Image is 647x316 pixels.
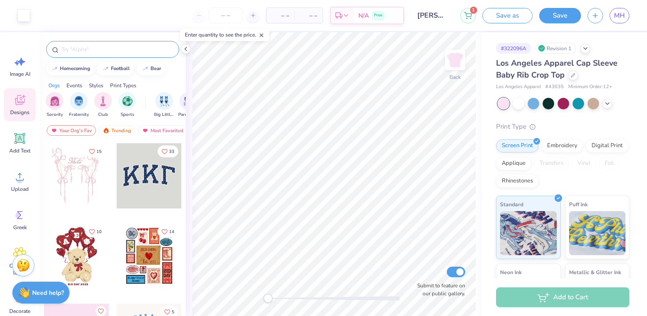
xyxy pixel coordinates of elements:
img: Sorority Image [50,96,60,106]
div: Orgs [48,82,60,89]
span: – – [272,11,289,20]
button: football [97,62,134,75]
span: 15 [96,149,102,154]
div: homecoming [60,66,90,71]
button: filter button [94,92,112,118]
div: Applique [496,157,531,170]
button: Like [158,226,178,238]
a: MH [610,8,629,23]
span: – – [300,11,317,20]
img: Big Little Reveal Image [159,96,169,106]
span: Clipart & logos [5,262,34,276]
img: Parent's Weekend Image [184,96,194,106]
img: Back [446,51,464,69]
span: Standard [500,200,523,209]
div: filter for Sports [118,92,136,118]
span: Puff Ink [569,200,588,209]
span: Club [98,112,108,118]
div: Vinyl [572,157,596,170]
div: Print Types [110,82,136,89]
span: Sports [121,112,134,118]
img: trending.gif [103,127,110,134]
img: Puff Ink [569,211,626,255]
button: filter button [178,92,199,118]
span: Add Text [9,147,30,154]
span: Metallic & Glitter Ink [569,268,621,277]
input: Untitled Design [411,7,454,24]
div: filter for Sorority [46,92,63,118]
button: homecoming [46,62,94,75]
div: Enter quantity to see the price. [180,29,269,41]
div: Most Favorited [138,125,187,136]
strong: Need help? [32,289,64,297]
img: Club Image [98,96,108,106]
button: 1 [460,8,476,23]
div: filter for Parent's Weekend [178,92,199,118]
span: Big Little Reveal [154,112,174,118]
img: trend_line.gif [142,66,149,71]
img: Standard [500,211,557,255]
button: filter button [154,92,174,118]
div: Events [66,82,82,89]
div: filter for Fraternity [69,92,89,118]
span: Parent's Weekend [178,112,199,118]
span: Image AI [10,71,30,78]
input: – – [209,7,243,23]
div: Screen Print [496,139,539,152]
div: Trending [99,125,135,136]
div: filter for Big Little Reveal [154,92,174,118]
button: Save [539,8,581,23]
div: Styles [89,82,103,89]
div: Rhinestones [496,175,539,188]
div: Accessibility label [264,294,272,303]
div: # 322096A [496,43,531,54]
span: Neon Ink [500,268,522,277]
span: Greek [13,224,27,231]
img: most_fav.gif [142,127,149,134]
button: Save as [482,8,533,23]
img: trend_line.gif [102,66,109,71]
span: 1 [470,7,477,14]
div: Embroidery [541,139,583,152]
button: Like [158,145,178,157]
span: Fraternity [69,112,89,118]
div: football [111,66,130,71]
span: Designs [10,109,29,116]
div: Back [449,73,461,81]
label: Submit to feature on our public gallery. [412,282,465,297]
span: Free [374,12,382,19]
button: bear [137,62,165,75]
img: trend_line.gif [51,66,58,71]
span: 10 [96,230,102,234]
span: Sorority [47,112,63,118]
input: Try "Alpha" [61,45,173,54]
span: # 43035 [545,83,564,91]
span: 5 [172,310,174,314]
div: Your Org's Fav [47,125,96,136]
img: most_fav.gif [51,127,58,134]
div: Print Type [496,122,629,132]
button: filter button [118,92,136,118]
span: Minimum Order: 12 + [568,83,612,91]
div: Revision 1 [536,43,576,54]
button: Like [85,145,106,157]
button: filter button [69,92,89,118]
div: Digital Print [586,139,629,152]
span: 14 [169,230,174,234]
span: MH [614,11,625,21]
span: Los Angeles Apparel [496,83,541,91]
span: Los Angeles Apparel Cap Sleeve Baby Rib Crop Top [496,58,618,80]
span: N/A [358,11,369,20]
div: Foil [599,157,620,170]
div: filter for Club [94,92,112,118]
img: Fraternity Image [74,96,84,106]
button: filter button [46,92,63,118]
div: Transfers [534,157,569,170]
span: 33 [169,149,174,154]
span: Upload [11,186,29,193]
button: Like [85,226,106,238]
span: Decorate [9,308,30,315]
img: Sports Image [122,96,132,106]
div: bear [151,66,161,71]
